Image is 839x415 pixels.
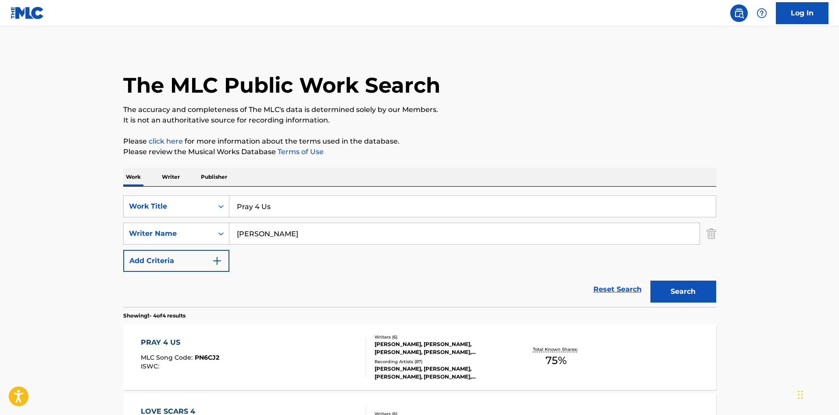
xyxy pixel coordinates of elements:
div: Work Title [129,201,208,212]
div: Writer Name [129,228,208,239]
div: [PERSON_NAME], [PERSON_NAME], [PERSON_NAME], [PERSON_NAME], [PERSON_NAME], [PERSON_NAME] [375,340,507,356]
span: 75 % [546,353,567,368]
div: Drag [798,382,803,408]
p: Showing 1 - 4 of 4 results [123,312,186,320]
span: ISWC : [141,362,161,370]
a: Log In [776,2,828,24]
iframe: Chat Widget [795,373,839,415]
button: Search [650,281,716,303]
span: MLC Song Code : [141,354,195,361]
img: search [734,8,744,18]
p: Writer [159,168,182,186]
span: PN6CJ2 [195,354,219,361]
div: Help [753,4,771,22]
a: click here [149,137,183,145]
a: PRAY 4 USMLC Song Code:PN6CJ2ISWC:Writers (6)[PERSON_NAME], [PERSON_NAME], [PERSON_NAME], [PERSON... [123,324,716,390]
img: MLC Logo [11,7,44,19]
p: Please review the Musical Works Database [123,147,716,157]
p: The accuracy and completeness of The MLC's data is determined solely by our Members. [123,105,716,115]
h1: The MLC Public Work Search [123,72,440,98]
div: Writers ( 6 ) [375,334,507,340]
p: Total Known Shares: [533,346,580,353]
div: Recording Artists ( 87 ) [375,358,507,365]
p: It is not an authoritative source for recording information. [123,115,716,126]
a: Reset Search [589,280,646,299]
div: PRAY 4 US [141,337,219,348]
a: Public Search [730,4,748,22]
form: Search Form [123,195,716,307]
div: [PERSON_NAME], [PERSON_NAME], [PERSON_NAME], [PERSON_NAME], [PERSON_NAME] [375,365,507,381]
a: Terms of Use [276,148,324,156]
p: Work [123,168,143,186]
button: Add Criteria [123,250,229,272]
img: 9d2ae6d4665cec9f34b9.svg [212,256,222,266]
p: Publisher [198,168,230,186]
img: help [757,8,767,18]
p: Please for more information about the terms used in the database. [123,136,716,147]
img: Delete Criterion [707,223,716,245]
